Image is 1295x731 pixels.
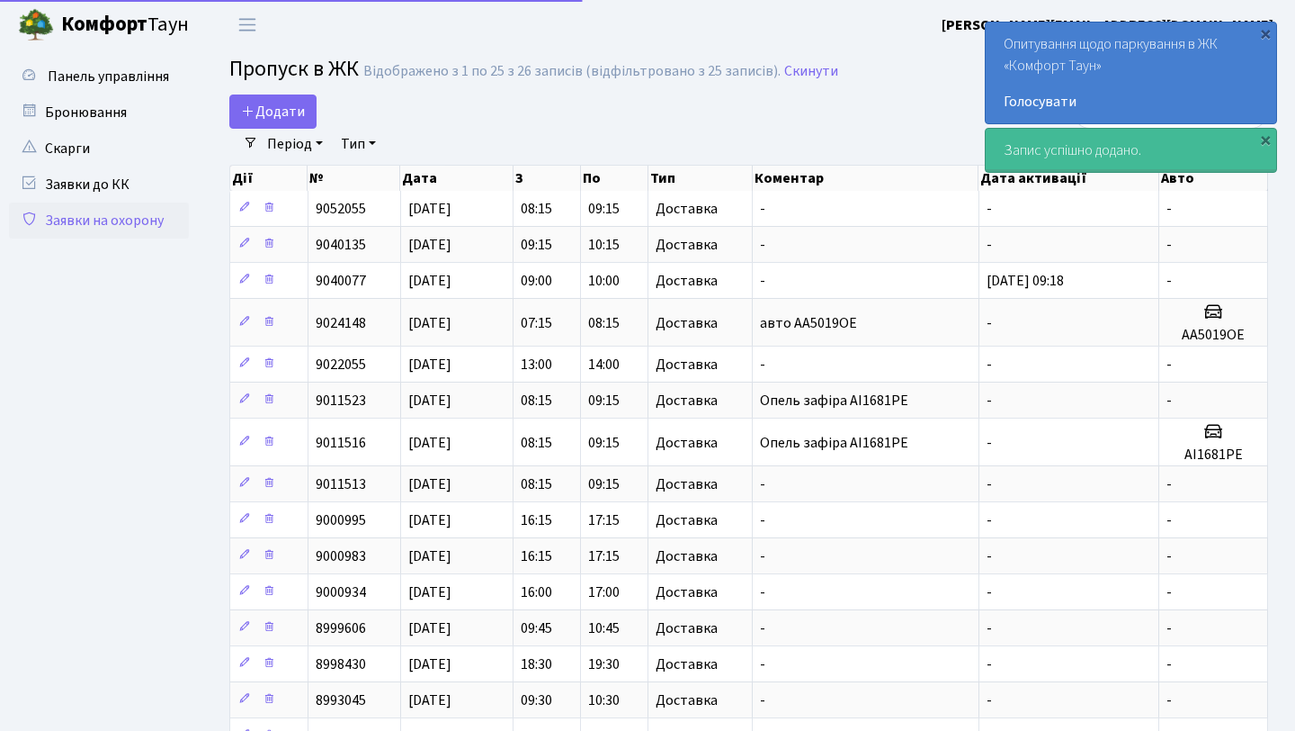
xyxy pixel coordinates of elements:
span: 09:45 [521,618,552,638]
span: - [1166,271,1172,291]
span: - [987,433,992,453]
a: Заявки до КК [9,167,189,203]
span: 09:15 [588,474,620,494]
span: 9000995 [316,510,366,530]
th: № [308,166,400,191]
span: - [760,582,765,602]
h5: АА5019ОЕ [1166,327,1260,344]
span: - [760,271,765,291]
span: 08:15 [521,199,552,219]
span: 10:30 [588,690,620,710]
span: 09:15 [588,433,620,453]
span: - [760,199,765,219]
span: Доставка [656,393,718,408]
span: - [987,474,992,494]
span: - [987,391,992,411]
span: 17:15 [588,546,620,566]
span: Панель управління [48,67,169,86]
div: Опитування щодо паркування в ЖК «Комфорт Таун» [986,23,1276,123]
span: - [1166,546,1172,566]
span: - [1166,235,1172,255]
th: Дата активації [978,166,1159,191]
span: 9000983 [316,546,366,566]
span: Доставка [656,357,718,372]
span: 9022055 [316,355,366,375]
span: 09:00 [521,271,552,291]
span: 17:00 [588,582,620,602]
span: 09:15 [588,391,620,411]
span: - [760,474,765,494]
span: [DATE] [408,618,451,638]
span: [DATE] [408,271,451,291]
span: 16:15 [521,510,552,530]
div: × [1256,131,1274,149]
span: - [987,235,992,255]
span: Опель зафіра АІ1681РЕ [760,391,908,411]
span: - [1166,690,1172,710]
span: - [1166,199,1172,219]
div: × [1256,24,1274,42]
a: Панель управління [9,59,189,95]
span: [DATE] [408,391,451,411]
a: Голосувати [1004,91,1258,113]
span: - [987,618,992,638]
span: [DATE] [408,355,451,375]
span: - [987,546,992,566]
span: - [987,313,992,333]
span: 07:15 [521,313,552,333]
span: 08:15 [521,474,552,494]
span: [DATE] [408,199,451,219]
th: Авто [1159,166,1268,191]
h5: АІ1681РЕ [1166,447,1260,464]
span: - [760,546,765,566]
span: 9024148 [316,313,366,333]
span: Доставка [656,549,718,564]
span: [DATE] [408,474,451,494]
a: Скинути [784,63,838,80]
span: - [987,690,992,710]
span: - [760,510,765,530]
span: 9011513 [316,474,366,494]
a: Бронювання [9,95,189,131]
div: Запис успішно додано. [986,129,1276,172]
span: - [1166,510,1172,530]
th: По [581,166,648,191]
span: 10:45 [588,618,620,638]
span: 9011516 [316,433,366,453]
span: 16:00 [521,582,552,602]
span: 10:00 [588,271,620,291]
th: З [514,166,581,191]
span: - [987,510,992,530]
span: - [987,582,992,602]
span: [DATE] [408,546,451,566]
span: 10:15 [588,235,620,255]
span: 14:00 [588,355,620,375]
span: 08:15 [521,433,552,453]
span: Доставка [656,436,718,450]
a: Скарги [9,131,189,167]
span: Доставка [656,693,718,708]
button: Переключити навігацію [225,10,270,40]
span: - [987,654,992,674]
span: 8998430 [316,654,366,674]
img: logo.png [18,7,54,43]
span: - [1166,391,1172,411]
span: Доставка [656,238,718,252]
a: [PERSON_NAME][EMAIL_ADDRESS][DOMAIN_NAME] [942,14,1273,36]
b: [PERSON_NAME][EMAIL_ADDRESS][DOMAIN_NAME] [942,15,1273,35]
span: [DATE] [408,510,451,530]
th: Коментар [753,166,978,191]
span: Доставка [656,621,718,636]
span: 08:15 [588,313,620,333]
span: авто АА5019ОЕ [760,313,857,333]
span: - [1166,654,1172,674]
span: - [1166,355,1172,375]
span: 18:30 [521,654,552,674]
span: Таун [61,10,189,41]
span: [DATE] [408,654,451,674]
span: 19:30 [588,654,620,674]
span: [DATE] [408,433,451,453]
span: [DATE] [408,313,451,333]
span: 09:30 [521,690,552,710]
span: Опель зафіра АІ1681РЕ [760,433,908,453]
